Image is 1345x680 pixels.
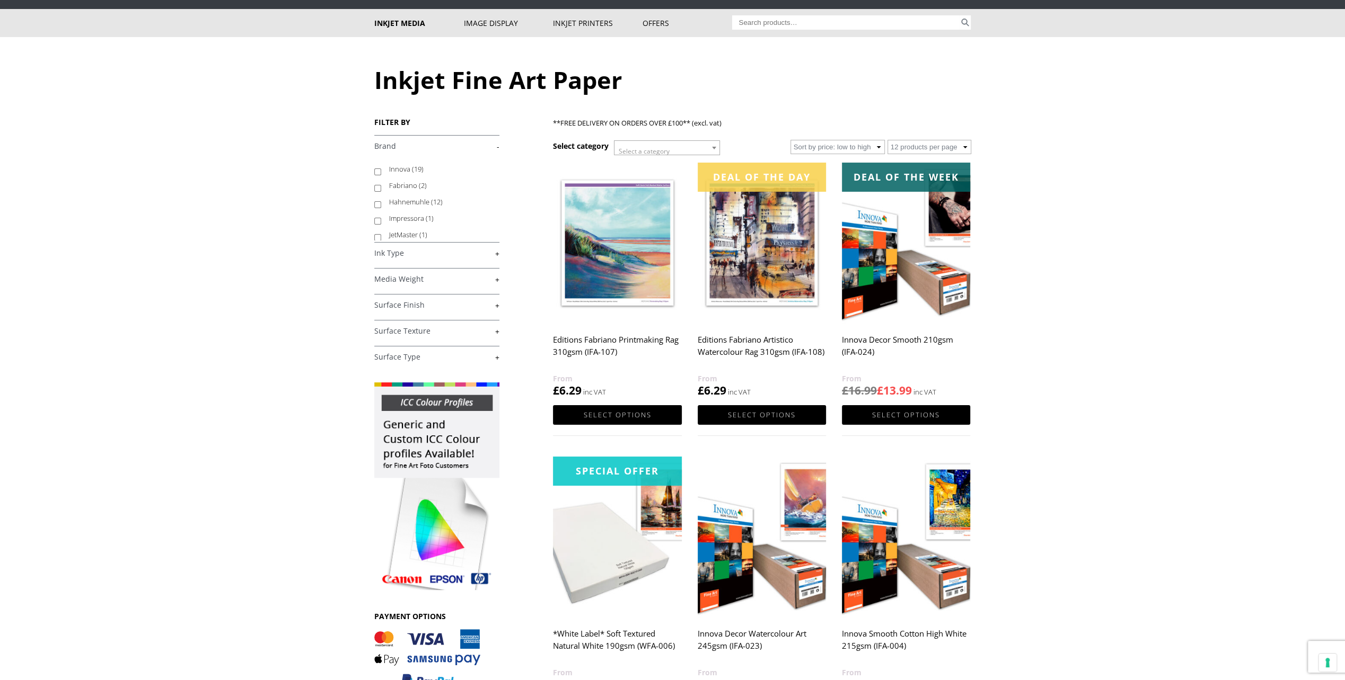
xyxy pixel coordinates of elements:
span: £ [553,383,559,398]
input: Search products… [732,15,959,30]
img: Innova Decor Watercolour Art 245gsm (IFA-023) [698,457,826,617]
a: Inkjet Printers [553,9,643,37]
h3: PAYMENT OPTIONS [374,611,499,621]
img: Innova Decor Smooth 210gsm (IFA-024) [842,163,970,323]
h1: Inkjet Fine Art Paper [374,64,971,96]
img: Editions Fabriano Artistico Watercolour Rag 310gsm (IFA-108) [698,163,826,323]
h4: Surface Type [374,346,499,367]
a: + [374,326,499,336]
h4: Surface Texture [374,320,499,341]
label: Innova [389,161,489,177]
img: Editions Fabriano Printmaking Rag 310gsm (IFA-107) [553,163,681,323]
bdi: 13.99 [877,383,912,398]
a: - [374,141,499,151]
a: Deal of the week Innova Decor Smooth 210gsm (IFA-024) £16.99£13.99 [842,163,970,398]
a: + [374,300,499,310]
img: Innova Smooth Cotton High White 215gsm (IFA-004) [842,457,970,617]
img: promo [374,382,499,590]
a: Image Display [463,9,553,37]
span: (1) [419,230,427,239]
label: Hahnemuhle [389,194,489,210]
a: Select options for “Innova Decor Smooth 210gsm (IFA-024)” [842,405,970,425]
a: Inkjet Media [374,9,464,37]
h2: Editions Fabriano Artistico Watercolour Rag 310gsm (IFA-108) [698,330,826,372]
h4: Ink Type [374,242,499,263]
div: Deal of the week [842,163,970,192]
h2: Editions Fabriano Printmaking Rag 310gsm (IFA-107) [553,330,681,372]
bdi: 16.99 [842,383,877,398]
a: Editions Fabriano Printmaking Rag 310gsm (IFA-107) £6.29 [553,163,681,398]
label: JetMaster [389,227,489,243]
h2: Innova Smooth Cotton High White 215gsm (IFA-004) [842,624,970,666]
span: (12) [431,197,443,207]
a: Select options for “Editions Fabriano Artistico Watercolour Rag 310gsm (IFA-108)” [698,405,826,425]
label: Fabriano [389,177,489,194]
h4: Brand [374,135,499,156]
h4: Media Weight [374,268,499,289]
a: + [374,352,499,362]
button: Your consent preferences for tracking technologies [1318,654,1337,672]
span: (19) [412,164,424,174]
a: + [374,248,499,258]
span: £ [698,383,704,398]
bdi: 6.29 [698,383,726,398]
h2: *White Label* Soft Textured Natural White 190gsm (WFA-006) [553,624,681,666]
span: (1) [426,213,434,223]
div: Deal of the day [698,163,826,192]
h3: FILTER BY [374,117,499,127]
select: Shop order [790,140,885,154]
button: Search [959,15,971,30]
p: **FREE DELIVERY ON ORDERS OVER £100** (excl. vat) [553,117,971,129]
div: Special Offer [553,457,681,486]
span: Select a category [619,147,670,156]
a: + [374,274,499,284]
h2: Innova Decor Smooth 210gsm (IFA-024) [842,330,970,372]
label: Impressora [389,210,489,227]
a: Select options for “Editions Fabriano Printmaking Rag 310gsm (IFA-107)” [553,405,681,425]
h2: Innova Decor Watercolour Art 245gsm (IFA-023) [698,624,826,666]
bdi: 6.29 [553,383,582,398]
h4: Surface Finish [374,294,499,315]
span: £ [877,383,883,398]
span: £ [842,383,848,398]
h3: Select category [553,141,609,151]
img: *White Label* Soft Textured Natural White 190gsm (WFA-006) [553,457,681,617]
a: Offers [643,9,732,37]
a: Deal of the day Editions Fabriano Artistico Watercolour Rag 310gsm (IFA-108) £6.29 [698,163,826,398]
span: (2) [419,181,427,190]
